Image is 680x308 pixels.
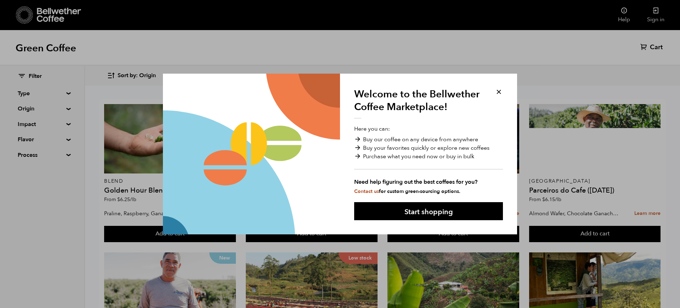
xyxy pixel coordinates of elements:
a: Contact us [354,188,379,195]
button: Start shopping [354,202,503,220]
li: Buy our coffee on any device from anywhere [354,135,503,144]
strong: Need help figuring out the best coffees for you? [354,178,503,186]
h1: Welcome to the Bellwether Coffee Marketplace! [354,88,485,119]
small: for custom green-sourcing options. [354,188,460,195]
li: Purchase what you need now or buy in bulk [354,152,503,161]
li: Buy your favorites quickly or explore new coffees [354,144,503,152]
p: Here you can: [354,125,503,195]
